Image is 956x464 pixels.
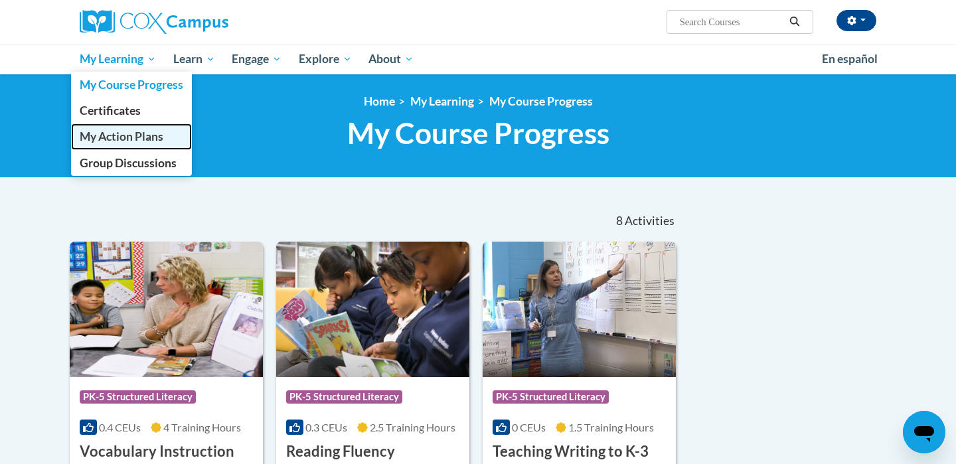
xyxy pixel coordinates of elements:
[410,94,474,108] a: My Learning
[163,421,241,433] span: 4 Training Hours
[625,214,675,228] span: Activities
[286,441,395,462] h3: Reading Fluency
[223,44,290,74] a: Engage
[489,94,593,108] a: My Course Progress
[299,51,352,67] span: Explore
[80,390,196,404] span: PK-5 Structured Literacy
[360,44,423,74] a: About
[493,390,609,404] span: PK-5 Structured Literacy
[80,129,163,143] span: My Action Plans
[512,421,546,433] span: 0 CEUs
[99,421,141,433] span: 0.4 CEUs
[71,98,192,123] a: Certificates
[80,441,234,462] h3: Vocabulary Instruction
[785,14,805,30] button: Search
[290,44,360,74] a: Explore
[483,242,676,377] img: Course Logo
[276,242,469,377] img: Course Logo
[813,45,886,73] a: En español
[80,10,228,34] img: Cox Campus
[71,72,192,98] a: My Course Progress
[80,10,332,34] a: Cox Campus
[71,123,192,149] a: My Action Plans
[903,411,945,453] iframe: Button to launch messaging window
[60,44,896,74] div: Main menu
[568,421,654,433] span: 1.5 Training Hours
[80,156,177,170] span: Group Discussions
[364,94,395,108] a: Home
[71,150,192,176] a: Group Discussions
[678,14,785,30] input: Search Courses
[165,44,224,74] a: Learn
[836,10,876,31] button: Account Settings
[286,390,402,404] span: PK-5 Structured Literacy
[368,51,414,67] span: About
[305,421,347,433] span: 0.3 CEUs
[822,52,878,66] span: En español
[71,44,165,74] a: My Learning
[80,51,156,67] span: My Learning
[80,78,183,92] span: My Course Progress
[616,214,623,228] span: 8
[80,104,141,117] span: Certificates
[173,51,215,67] span: Learn
[370,421,455,433] span: 2.5 Training Hours
[70,242,263,377] img: Course Logo
[347,116,609,151] span: My Course Progress
[232,51,281,67] span: Engage
[493,441,649,462] h3: Teaching Writing to K-3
